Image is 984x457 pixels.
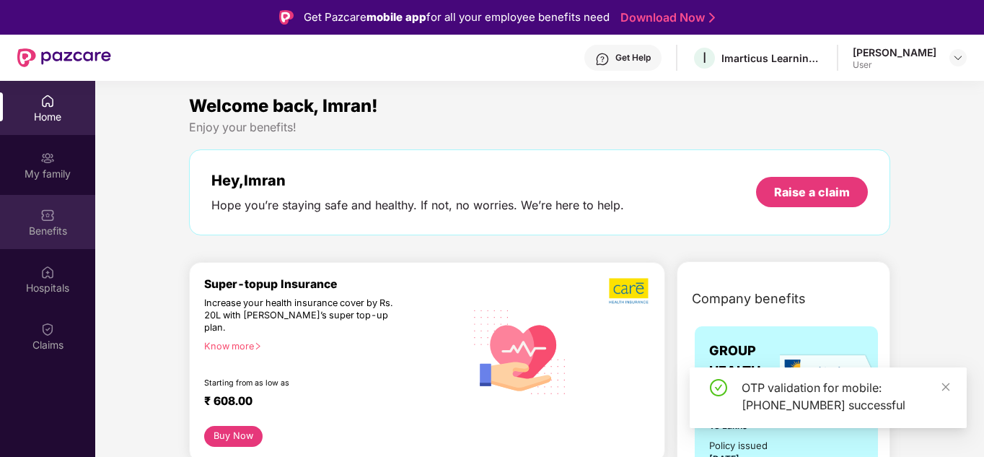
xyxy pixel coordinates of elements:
img: svg+xml;base64,PHN2ZyBpZD0iSG9zcGl0YWxzIiB4bWxucz0iaHR0cDovL3d3dy53My5vcmcvMjAwMC9zdmciIHdpZHRoPS... [40,265,55,279]
div: Get Pazcare for all your employee benefits need [304,9,610,26]
img: b5dec4f62d2307b9de63beb79f102df3.png [609,277,650,305]
img: svg+xml;base64,PHN2ZyBpZD0iSGVscC0zMngzMiIgeG1sbnM9Imh0dHA6Ly93d3cudzMub3JnLzIwMDAvc3ZnIiB3aWR0aD... [595,52,610,66]
button: Buy Now [204,426,263,447]
span: GROUP HEALTH INSURANCE [709,341,787,402]
div: OTP validation for mobile: [PHONE_NUMBER] successful [742,379,949,414]
div: Super-topup Insurance [204,277,465,291]
strong: mobile app [366,10,426,24]
span: check-circle [710,379,727,396]
img: svg+xml;base64,PHN2ZyBpZD0iSG9tZSIgeG1sbnM9Imh0dHA6Ly93d3cudzMub3JnLzIwMDAvc3ZnIiB3aWR0aD0iMjAiIG... [40,94,55,108]
div: User [853,59,936,71]
img: Logo [279,10,294,25]
div: Raise a claim [774,184,850,200]
div: ₹ 608.00 [204,394,450,412]
img: svg+xml;base64,PHN2ZyBpZD0iQ2xhaW0iIHhtbG5zPSJodHRwOi8vd3d3LnczLm9yZy8yMDAwL3N2ZyIgd2lkdGg9IjIwIi... [40,322,55,336]
img: svg+xml;base64,PHN2ZyBpZD0iRHJvcGRvd24tMzJ4MzIiIHhtbG5zPSJodHRwOi8vd3d3LnczLm9yZy8yMDAwL3N2ZyIgd2... [952,52,964,64]
a: Download Now [620,10,711,25]
img: Stroke [709,10,715,25]
div: Hey, Imran [211,172,624,189]
div: Increase your health insurance cover by Rs. 20L with [PERSON_NAME]’s super top-up plan. [204,297,402,334]
img: svg+xml;base64,PHN2ZyB3aWR0aD0iMjAiIGhlaWdodD0iMjAiIHZpZXdCb3g9IjAgMCAyMCAyMCIgZmlsbD0ibm9uZSIgeG... [40,151,55,165]
span: close [941,382,951,392]
div: Know more [204,341,456,351]
img: insurerLogo [780,354,881,389]
span: Welcome back, Imran! [189,95,378,116]
img: svg+xml;base64,PHN2ZyBpZD0iQmVuZWZpdHMiIHhtbG5zPSJodHRwOi8vd3d3LnczLm9yZy8yMDAwL3N2ZyIgd2lkdGg9Ij... [40,208,55,222]
span: Company benefits [692,289,806,309]
span: right [254,342,262,350]
div: Hope you’re staying safe and healthy. If not, no worries. We’re here to help. [211,198,624,213]
div: Starting from as low as [204,378,403,388]
span: I [703,49,706,66]
img: New Pazcare Logo [17,48,111,67]
div: Get Help [615,52,651,64]
div: [PERSON_NAME] [853,45,936,59]
div: Enjoy your benefits! [189,120,890,135]
div: Imarticus Learning Private Limited [721,51,822,65]
div: Policy issued [709,438,768,453]
img: svg+xml;base64,PHN2ZyB4bWxucz0iaHR0cDovL3d3dy53My5vcmcvMjAwMC9zdmciIHhtbG5zOnhsaW5rPSJodHRwOi8vd3... [465,295,576,408]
